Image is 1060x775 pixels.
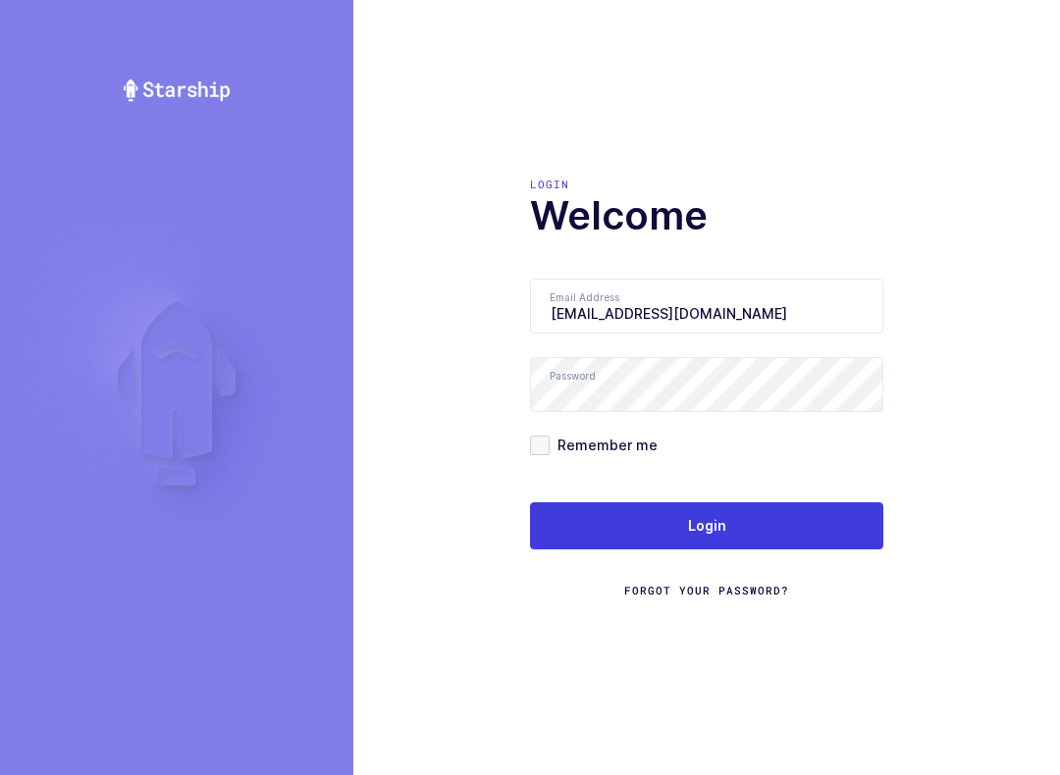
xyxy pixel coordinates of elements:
div: Login [530,177,883,192]
span: Remember me [550,436,658,454]
span: Login [688,516,726,536]
input: Email Address [530,279,883,334]
input: Password [530,357,883,412]
img: Starship [122,78,232,102]
a: Forgot Your Password? [624,583,789,598]
h1: Welcome [530,192,883,239]
button: Login [530,502,883,549]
